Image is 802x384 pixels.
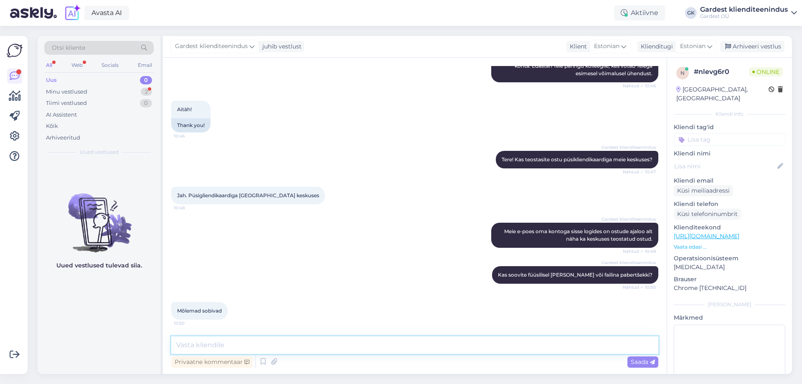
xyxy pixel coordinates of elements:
[674,149,785,158] p: Kliendi nimi
[174,320,205,326] span: 10:50
[637,42,673,51] div: Klienditugi
[52,43,85,52] span: Otsi kliente
[623,169,656,175] span: Nähtud ✓ 10:47
[70,60,84,71] div: Web
[141,88,152,96] div: 2
[504,228,654,242] span: Meie e-poes oma kontoga sisse logides on ostude ajaloo alt näha ka keskuses teostatud ostud.
[674,162,776,171] input: Lisa nimi
[174,205,205,211] span: 10:48
[674,232,739,240] a: [URL][DOMAIN_NAME]
[601,259,656,266] span: Gardest klienditeenindus
[685,7,697,19] div: GK
[674,123,785,132] p: Kliendi tag'id
[623,248,656,254] span: Nähtud ✓ 10:49
[80,148,119,156] span: Uued vestlused
[46,134,80,142] div: Arhiveeritud
[566,42,587,51] div: Klient
[171,118,211,132] div: Thank you!
[46,99,87,107] div: Tiimi vestlused
[674,223,785,232] p: Klienditeekond
[720,41,784,52] div: Arhiveeri vestlus
[177,308,222,314] span: Mõlemad sobivad
[259,42,302,51] div: juhib vestlust
[674,313,785,322] p: Märkmed
[177,192,319,198] span: Jah. Püsigliendikaardiga [GEOGRAPHIC_DATA] keskuses
[674,301,785,308] div: [PERSON_NAME]
[38,178,160,254] img: No chats
[44,60,54,71] div: All
[674,185,733,196] div: Küsi meiliaadressi
[136,60,154,71] div: Email
[601,144,656,150] span: Gardest klienditeenindus
[56,261,142,270] p: Uued vestlused tulevad siia.
[63,4,81,22] img: explore-ai
[623,83,656,89] span: Nähtud ✓ 10:46
[100,60,120,71] div: Socials
[46,122,58,130] div: Kõik
[674,284,785,292] p: Chrome [TECHNICAL_ID]
[674,263,785,272] p: [MEDICAL_DATA]
[46,88,87,96] div: Minu vestlused
[46,111,77,119] div: AI Assistent
[700,6,797,20] a: Gardest klienditeenindusGardest OÜ
[674,200,785,209] p: Kliendi telefon
[674,209,741,220] div: Küsi telefoninumbrit
[171,356,253,368] div: Privaatne kommentaar
[631,358,655,366] span: Saada
[674,110,785,118] div: Kliendi info
[674,254,785,263] p: Operatsioonisüsteem
[749,67,783,76] span: Online
[594,42,619,51] span: Estonian
[7,43,23,58] img: Askly Logo
[84,6,129,20] a: Avasta AI
[508,55,654,76] span: Kahjuks puudub mul info kaotatud pabertšeki taastamise kohta. Edastan Teie päringu kolleegile, ke...
[614,5,665,20] div: Aktiivne
[700,13,788,20] div: Gardest OÜ
[623,284,656,290] span: Nähtud ✓ 10:50
[674,275,785,284] p: Brauser
[502,156,652,163] span: Tere! Kas teostasite ostu püsikliendikaardiga meie keskuses?
[140,99,152,107] div: 0
[498,272,652,278] span: Kas soovite füüsilisel [PERSON_NAME] või failina pabertšekki?
[676,85,769,103] div: [GEOGRAPHIC_DATA], [GEOGRAPHIC_DATA]
[140,76,152,84] div: 0
[700,6,788,13] div: Gardest klienditeenindus
[694,67,749,77] div: # nlevg6r0
[175,42,248,51] span: Gardest klienditeenindus
[177,106,192,112] span: Aitäh!
[174,133,205,139] span: 10:46
[674,243,785,251] p: Vaata edasi ...
[601,216,656,222] span: Gardest klienditeenindus
[680,42,706,51] span: Estonian
[46,76,57,84] div: Uus
[674,176,785,185] p: Kliendi email
[680,70,685,76] span: n
[674,133,785,146] input: Lisa tag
